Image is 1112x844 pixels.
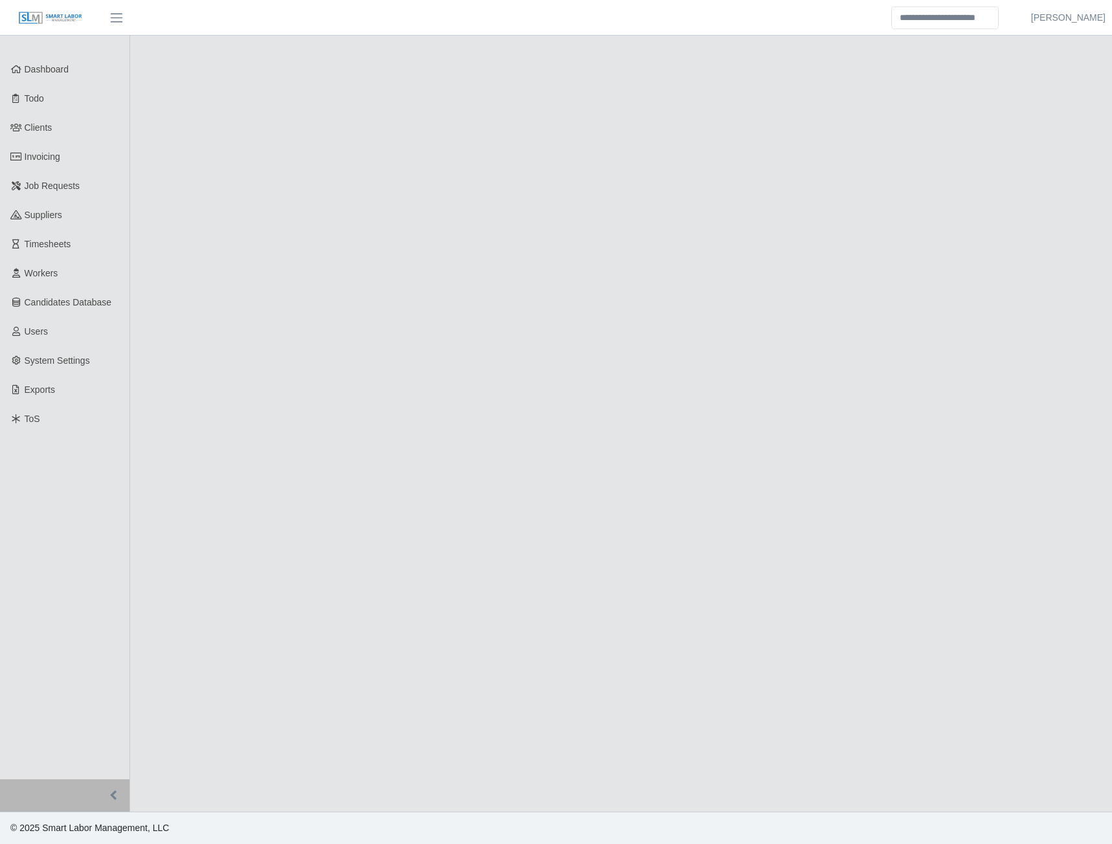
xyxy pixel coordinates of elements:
[25,122,52,133] span: Clients
[25,93,44,104] span: Todo
[10,823,169,833] span: © 2025 Smart Labor Management, LLC
[25,151,60,162] span: Invoicing
[18,11,83,25] img: SLM Logo
[891,6,999,29] input: Search
[25,355,90,366] span: System Settings
[25,239,71,249] span: Timesheets
[25,64,69,74] span: Dashboard
[25,268,58,278] span: Workers
[1031,11,1106,25] a: [PERSON_NAME]
[25,181,80,191] span: Job Requests
[25,297,112,307] span: Candidates Database
[25,210,62,220] span: Suppliers
[25,414,40,424] span: ToS
[25,384,55,395] span: Exports
[25,326,49,337] span: Users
